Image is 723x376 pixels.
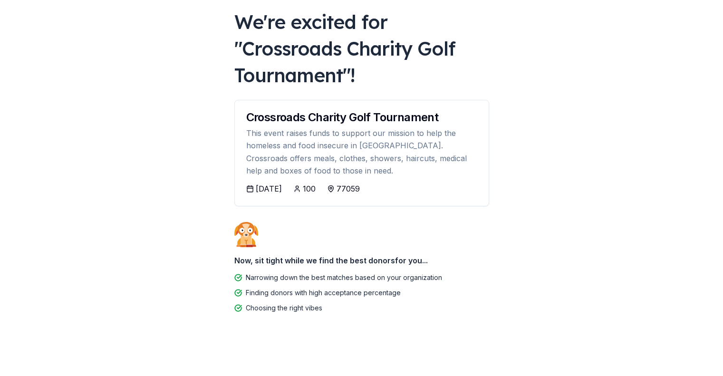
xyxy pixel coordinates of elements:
div: 100 [303,183,316,194]
div: This event raises funds to support our mission to help the homeless and food insecure in [GEOGRAP... [246,127,477,177]
div: Narrowing down the best matches based on your organization [246,272,442,283]
div: [DATE] [256,183,282,194]
img: Dog waiting patiently [234,222,258,247]
div: Now, sit tight while we find the best donors for you... [234,251,489,270]
div: Finding donors with high acceptance percentage [246,287,401,299]
div: 77059 [337,183,360,194]
div: Crossroads Charity Golf Tournament [246,112,477,123]
div: Choosing the right vibes [246,302,322,314]
div: We're excited for " Crossroads Charity Golf Tournament "! [234,9,489,88]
